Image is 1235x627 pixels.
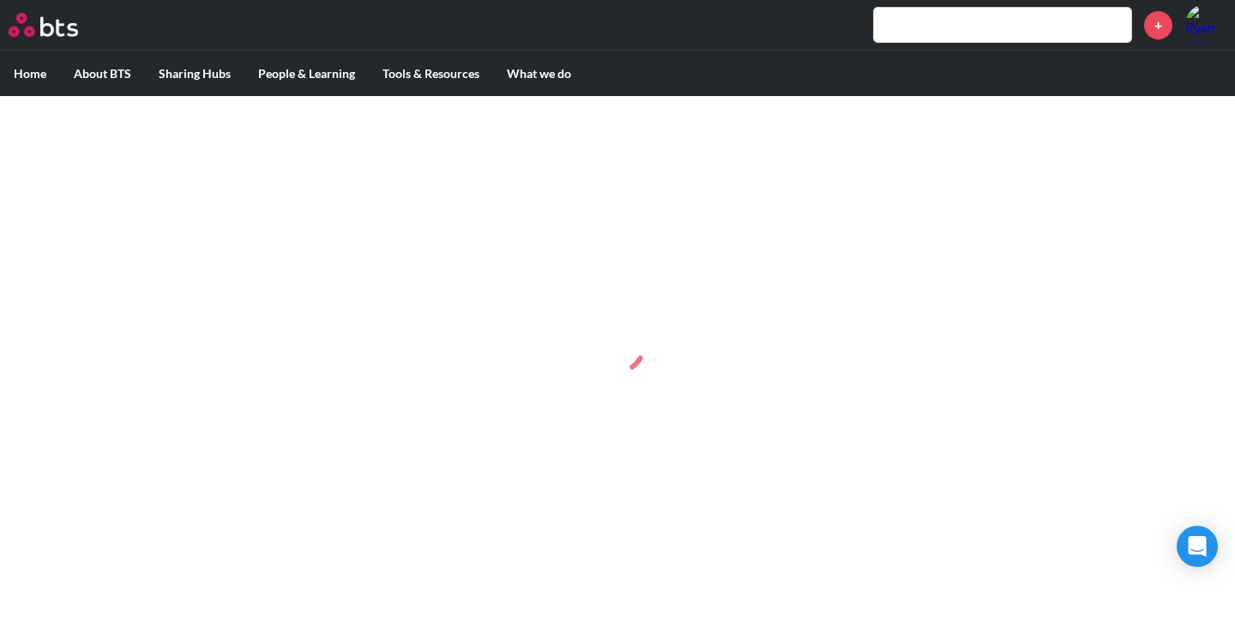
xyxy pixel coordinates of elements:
a: Profile [1185,4,1226,45]
a: + [1144,11,1172,39]
label: Sharing Hubs [145,51,244,96]
img: Ryan Stiles [1185,4,1226,45]
div: Open Intercom Messenger [1177,526,1218,567]
label: People & Learning [244,51,369,96]
img: BTS Logo [9,13,78,37]
label: Tools & Resources [369,51,493,96]
label: What we do [493,51,585,96]
label: About BTS [60,51,145,96]
a: Go home [9,13,110,37]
